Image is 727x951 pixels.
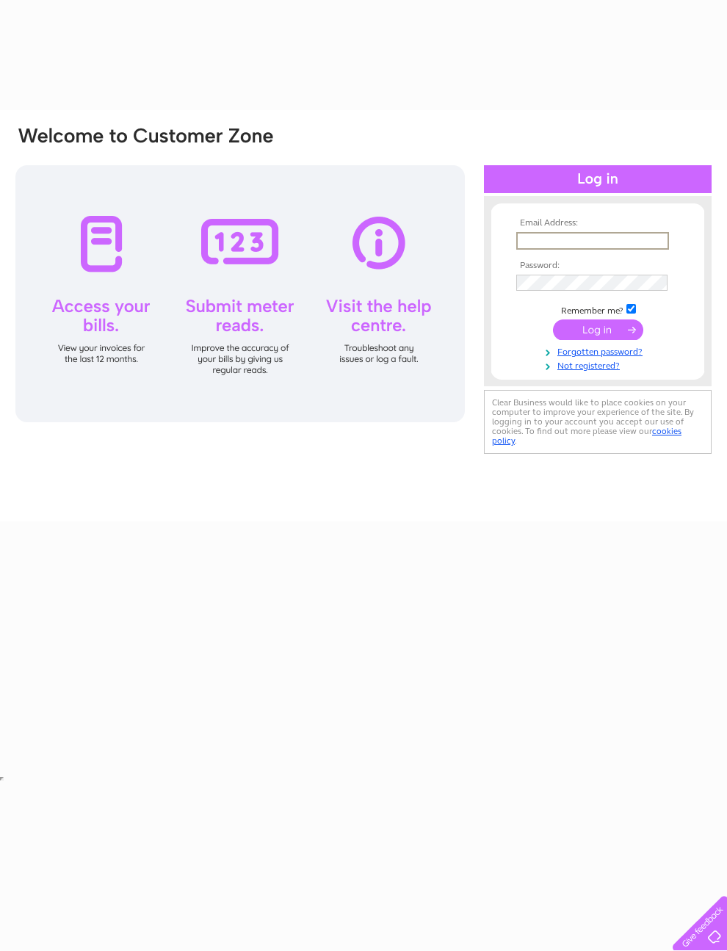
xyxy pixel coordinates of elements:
input: Submit [553,319,643,340]
th: Email Address: [513,218,683,228]
a: cookies policy [492,426,681,446]
a: Forgotten password? [516,344,683,358]
div: Clear Business would like to place cookies on your computer to improve your experience of the sit... [484,390,712,454]
th: Password: [513,261,683,271]
td: Remember me? [513,302,683,317]
a: Not registered? [516,358,683,372]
